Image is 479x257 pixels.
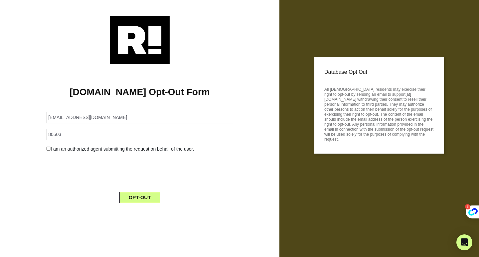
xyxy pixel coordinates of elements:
button: OPT-OUT [119,192,160,203]
iframe: reCAPTCHA [89,158,190,184]
p: All [DEMOGRAPHIC_DATA] residents may exercise their right to opt-out by sending an email to suppo... [324,85,434,142]
div: I am an authorized agent submitting the request on behalf of the user. [41,146,238,153]
p: Database Opt Out [324,67,434,77]
img: Retention.com [110,16,170,64]
div: Open Intercom Messenger [456,234,472,250]
input: Zipcode [46,129,233,140]
input: Email Address [46,112,233,123]
h1: [DOMAIN_NAME] Opt-Out Form [10,86,269,98]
